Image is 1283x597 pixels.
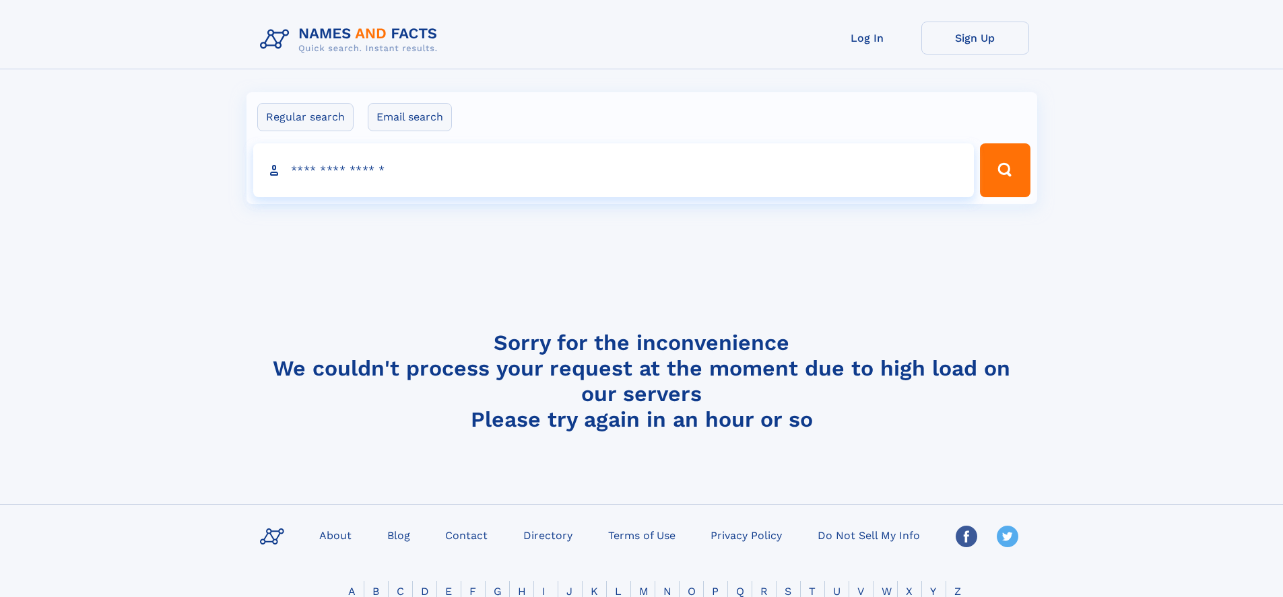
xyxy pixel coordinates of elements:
label: Regular search [257,103,354,131]
a: Blog [382,525,416,545]
a: Directory [518,525,578,545]
a: Contact [440,525,493,545]
img: Facebook [956,526,977,547]
a: Privacy Policy [705,525,787,545]
a: Do Not Sell My Info [812,525,925,545]
img: Logo Names and Facts [255,22,449,58]
a: Terms of Use [603,525,681,545]
a: About [314,525,357,545]
img: Twitter [997,526,1018,547]
label: Email search [368,103,452,131]
button: Search Button [980,143,1030,197]
input: search input [253,143,975,197]
a: Log In [814,22,921,55]
h4: Sorry for the inconvenience We couldn't process your request at the moment due to high load on ou... [255,330,1029,432]
a: Sign Up [921,22,1029,55]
